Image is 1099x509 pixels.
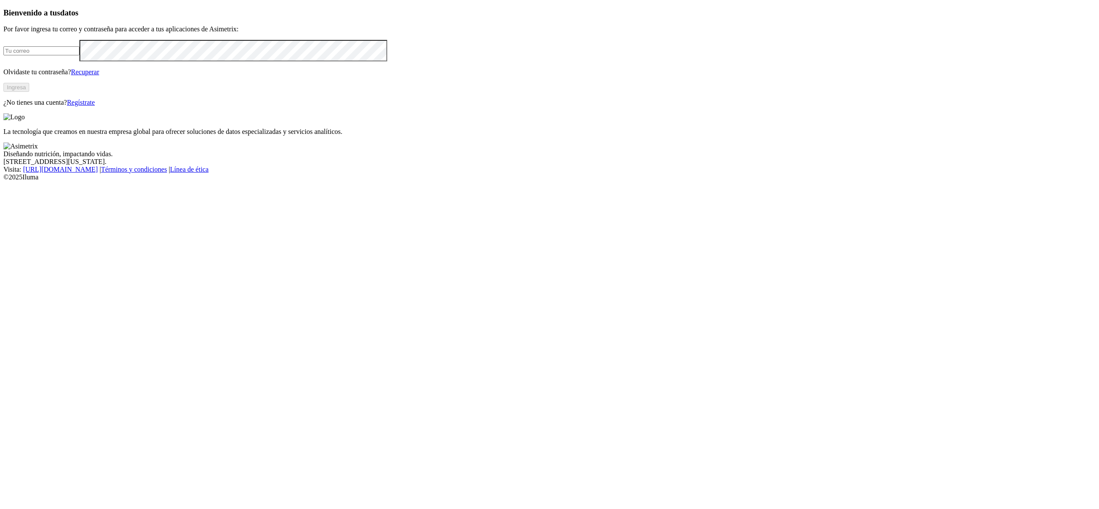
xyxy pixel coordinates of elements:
a: Línea de ética [170,166,209,173]
button: Ingresa [3,83,29,92]
img: Asimetrix [3,142,38,150]
p: ¿No tienes una cuenta? [3,99,1096,106]
img: Logo [3,113,25,121]
a: Recuperar [71,68,99,76]
p: La tecnología que creamos en nuestra empresa global para ofrecer soluciones de datos especializad... [3,128,1096,136]
div: Diseñando nutrición, impactando vidas. [3,150,1096,158]
div: © 2025 Iluma [3,173,1096,181]
p: Olvidaste tu contraseña? [3,68,1096,76]
span: datos [60,8,79,17]
p: Por favor ingresa tu correo y contraseña para acceder a tus aplicaciones de Asimetrix: [3,25,1096,33]
a: Regístrate [67,99,95,106]
div: Visita : | | [3,166,1096,173]
a: [URL][DOMAIN_NAME] [23,166,98,173]
h3: Bienvenido a tus [3,8,1096,18]
input: Tu correo [3,46,79,55]
div: [STREET_ADDRESS][US_STATE]. [3,158,1096,166]
a: Términos y condiciones [101,166,167,173]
